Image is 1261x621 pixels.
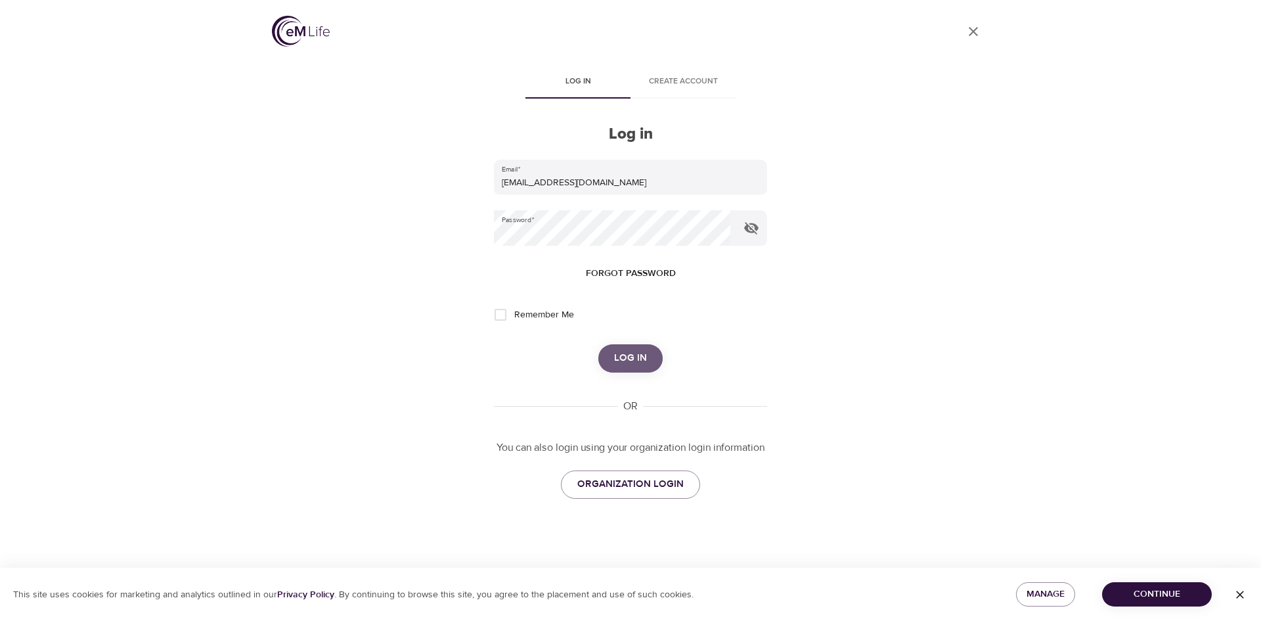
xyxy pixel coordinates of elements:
[1027,586,1065,603] span: Manage
[494,67,767,99] div: disabled tabs example
[581,262,681,286] button: Forgot password
[514,308,574,322] span: Remember Me
[494,440,767,455] p: You can also login using your organization login information
[494,125,767,144] h2: Log in
[1102,582,1212,607] button: Continue
[577,476,684,493] span: ORGANIZATION LOGIN
[272,16,330,47] img: logo
[1016,582,1075,607] button: Manage
[614,350,647,367] span: Log in
[618,399,643,414] div: OR
[277,589,334,601] a: Privacy Policy
[598,344,663,372] button: Log in
[533,75,623,89] span: Log in
[1113,586,1201,603] span: Continue
[586,265,676,282] span: Forgot password
[638,75,728,89] span: Create account
[958,16,989,47] a: close
[561,471,700,498] a: ORGANIZATION LOGIN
